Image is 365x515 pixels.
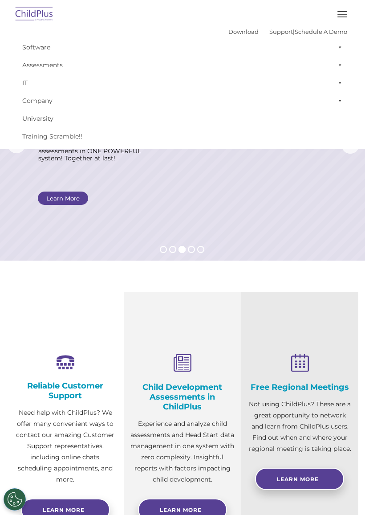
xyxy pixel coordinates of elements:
p: Need help with ChildPlus? We offer many convenient ways to contact our amazing Customer Support r... [13,407,117,485]
a: Download [228,28,259,35]
span: Learn More [160,507,202,513]
a: Assessments [18,56,347,74]
a: Schedule A Demo [295,28,347,35]
a: Training Scramble!! [18,127,347,145]
h4: Free Regional Meetings [248,382,352,392]
img: ChildPlus by Procare Solutions [13,4,55,25]
h4: Reliable Customer Support [13,381,117,401]
font: | [228,28,347,35]
p: Not using ChildPlus? These are a great opportunity to network and learn from ChildPlus users. Fin... [248,399,352,454]
rs-layer: Program management software combined with child development assessments in ONE POWERFUL system! T... [38,133,155,162]
a: Learn More [255,468,344,490]
a: IT [18,74,347,92]
button: Cookies Settings [4,488,26,511]
span: Learn more [43,507,85,513]
a: University [18,110,347,127]
a: Learn More [38,192,88,205]
span: Learn More [277,476,319,482]
a: Company [18,92,347,110]
a: Software [18,38,347,56]
h4: Child Development Assessments in ChildPlus [130,382,234,412]
a: Support [269,28,293,35]
p: Experience and analyze child assessments and Head Start data management in one system with zero c... [130,418,234,485]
